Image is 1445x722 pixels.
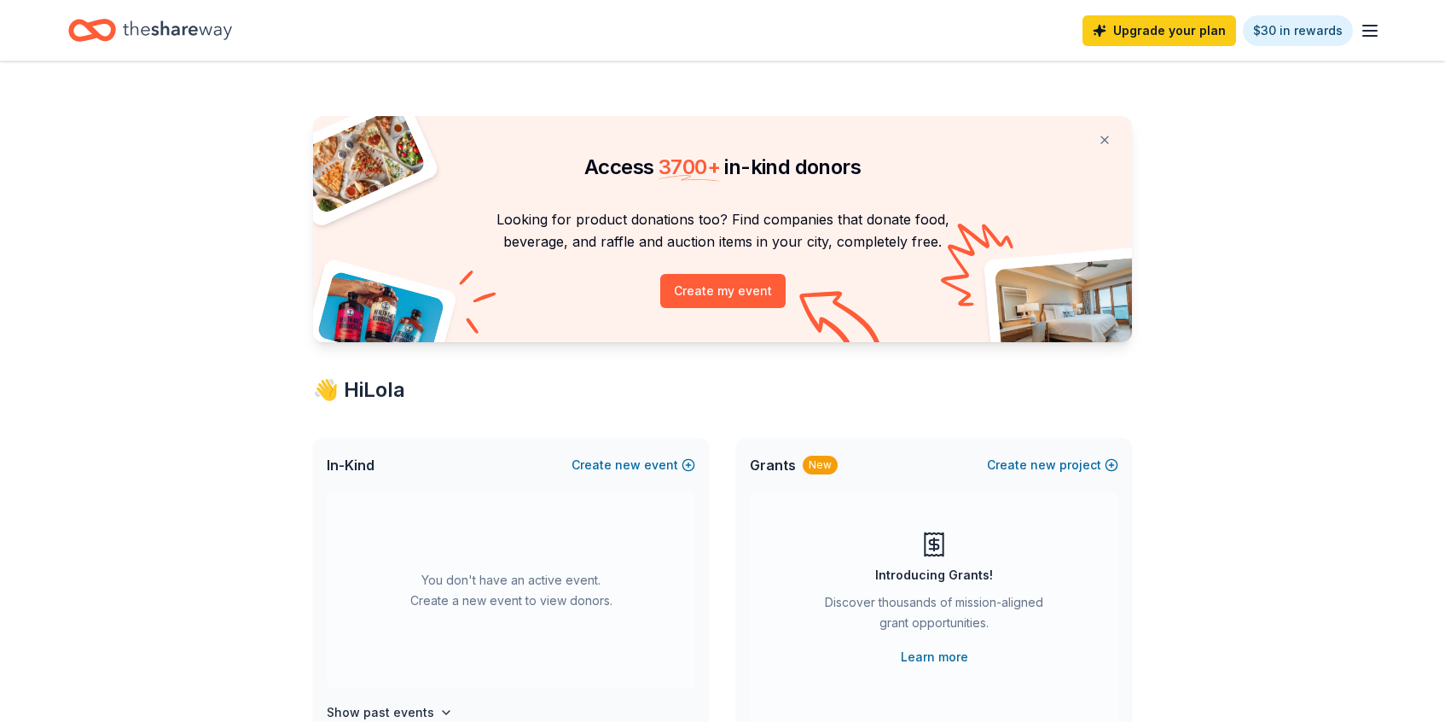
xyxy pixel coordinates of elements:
div: New [803,456,838,475]
span: new [1030,455,1056,475]
button: Createnewproject [987,455,1118,475]
span: In-Kind [327,455,374,475]
a: $30 in rewards [1243,15,1353,46]
button: Createnewevent [572,455,695,475]
a: Home [68,10,232,50]
div: Introducing Grants! [875,565,993,585]
span: Access in-kind donors [584,154,861,179]
p: Looking for product donations too? Find companies that donate food, beverage, and raffle and auct... [334,208,1111,253]
a: Upgrade your plan [1082,15,1236,46]
img: Curvy arrow [799,291,885,355]
a: Learn more [901,647,968,667]
span: new [615,455,641,475]
div: 👋 Hi Lola [313,376,1132,404]
div: You don't have an active event. Create a new event to view donors. [327,492,695,689]
div: Discover thousands of mission-aligned grant opportunities. [818,592,1050,640]
button: Create my event [660,274,786,308]
img: Pizza [294,106,427,215]
span: Grants [750,455,796,475]
span: 3700 + [659,154,720,179]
